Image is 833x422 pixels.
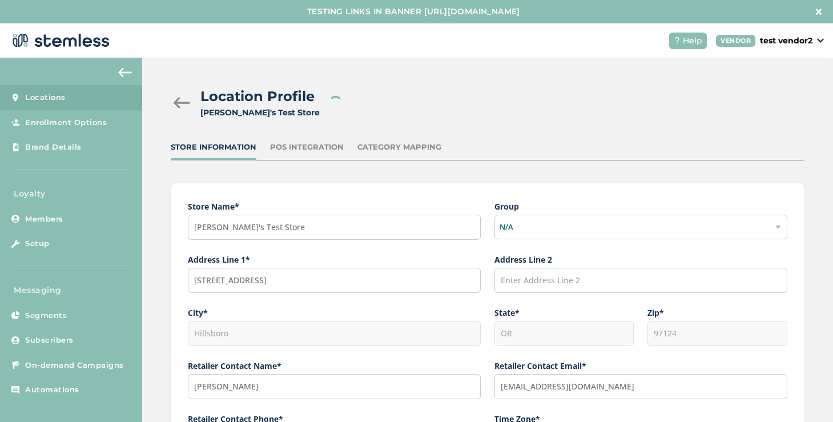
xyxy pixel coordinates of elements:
[188,200,481,212] label: Store Name
[188,307,481,319] label: City
[816,9,822,14] img: icon-close-white-1ed751a3.svg
[494,268,787,293] input: Enter Address Line 2
[188,215,481,240] input: Enter Store Name
[25,142,82,153] span: Brand Details
[494,200,787,212] label: Group
[25,92,66,103] span: Locations
[25,335,74,346] span: Subscribers
[760,35,812,47] p: test vendor2
[200,86,315,107] h2: Location Profile
[188,360,481,372] label: Retailer Contact Name
[716,35,755,47] div: VENDOR
[494,360,787,372] label: Retailer Contact Email
[118,68,132,77] img: icon-arrow-back-accent-c549486e.svg
[270,142,344,153] div: POS Integration
[357,142,441,153] div: Category Mapping
[494,307,634,319] label: State
[494,254,787,266] label: Address Line 2
[647,307,787,319] label: Zip
[817,38,824,43] img: icon_down-arrow-small-66adaf34.svg
[25,238,50,250] span: Setup
[188,374,481,399] input: Enter Contact Name
[25,214,63,225] span: Members
[9,29,110,52] img: logo-dark-0685b13c.svg
[171,142,256,153] div: Store Information
[25,360,124,371] span: On-demand Campaigns
[494,374,787,399] input: Enter Contact Email
[25,117,107,128] span: Enrollment Options
[11,6,816,18] label: TESTING LINKS IN BANNER [URL][DOMAIN_NAME]
[674,37,681,44] img: icon-help-white-03924b79.svg
[494,215,787,240] div: N/A
[683,35,702,47] span: Help
[188,254,481,266] label: Address Line 1*
[776,367,833,422] iframe: Chat Widget
[25,310,67,321] span: Segments
[200,107,320,119] div: [PERSON_NAME]'s Test Store
[188,268,481,293] input: Start typing
[25,384,79,396] span: Automations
